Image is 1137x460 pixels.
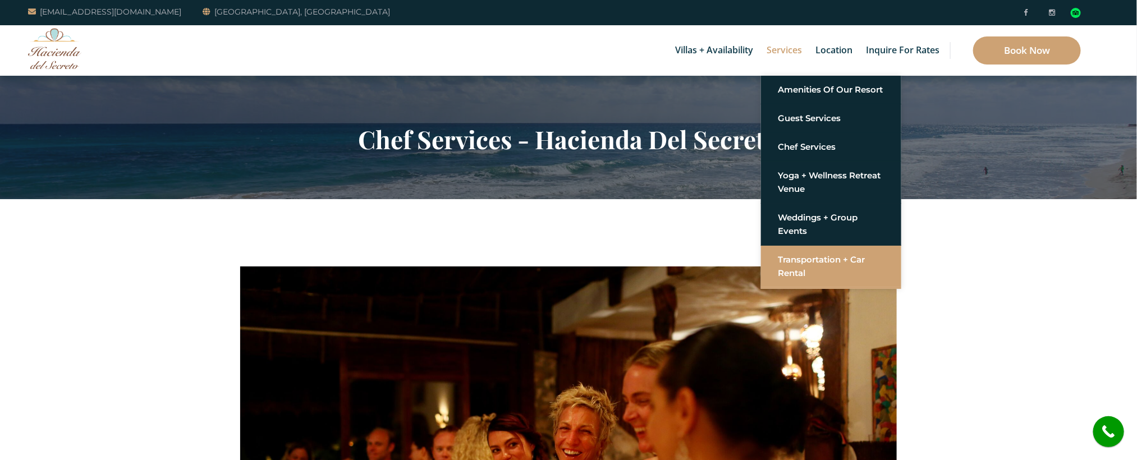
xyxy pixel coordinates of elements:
[778,80,884,100] a: Amenities of Our Resort
[778,208,884,241] a: Weddings + Group Events
[1093,416,1124,447] a: call
[1071,8,1081,18] img: Tripadvisor_logomark.svg
[1071,8,1081,18] div: Read traveler reviews on Tripadvisor
[810,25,858,76] a: Location
[778,165,884,199] a: Yoga + Wellness Retreat Venue
[203,5,390,19] a: [GEOGRAPHIC_DATA], [GEOGRAPHIC_DATA]
[860,25,945,76] a: Inquire for Rates
[778,137,884,157] a: Chef Services
[778,108,884,128] a: Guest Services
[28,28,81,69] img: Awesome Logo
[240,125,897,154] h2: Chef Services - Hacienda Del Secreto
[761,25,808,76] a: Services
[778,250,884,283] a: Transportation + Car Rental
[1096,419,1121,444] i: call
[670,25,759,76] a: Villas + Availability
[973,36,1081,65] a: Book Now
[28,5,181,19] a: [EMAIL_ADDRESS][DOMAIN_NAME]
